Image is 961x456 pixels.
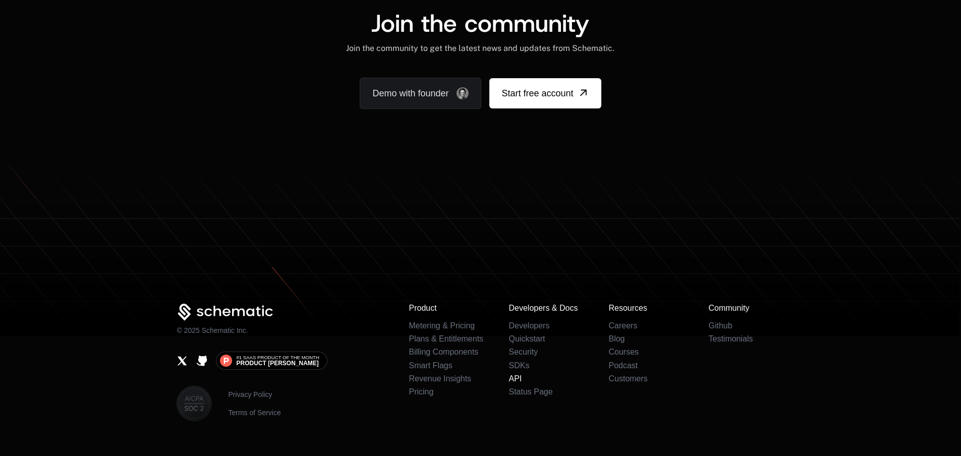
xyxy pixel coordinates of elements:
a: Security [508,348,538,356]
a: Github [196,355,208,367]
a: Testimonials [708,334,753,343]
h3: Community [708,304,784,313]
a: Status Page [508,387,552,396]
span: #1 SaaS Product of the Month [236,355,319,360]
a: SDKs [508,361,529,370]
a: Revenue Insights [409,374,471,383]
span: Start free account [501,86,573,100]
span: Join the community [371,7,589,39]
h3: Developers & Docs [508,304,584,313]
div: Join the community to get the latest news and updates from Schematic. [346,43,614,53]
a: Privacy Policy [228,389,280,400]
a: Pricing [409,387,433,396]
a: Courses [608,348,639,356]
img: SOC II & Aicapa [177,386,212,421]
a: Github [708,321,732,330]
p: © 2025 Schematic Inc. [177,325,248,335]
span: Product [PERSON_NAME] [236,360,318,366]
a: API [508,374,522,383]
a: Terms of Service [228,408,280,418]
a: [object Object] [489,78,601,108]
a: Blog [608,334,625,343]
h3: Resources [608,304,684,313]
h3: Product [409,304,484,313]
a: Metering & Pricing [409,321,475,330]
a: #1 SaaS Product of the MonthProduct [PERSON_NAME] [216,352,327,370]
a: Careers [608,321,637,330]
a: Plans & Entitlements [409,334,483,343]
a: Smart Flags [409,361,452,370]
a: Customers [608,374,647,383]
a: Billing Components [409,348,478,356]
a: Podcast [608,361,638,370]
img: Founder [457,87,469,99]
a: Quickstart [508,334,545,343]
a: Developers [508,321,549,330]
a: Demo with founder, ,[object Object] [360,78,481,109]
a: X [177,355,188,367]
